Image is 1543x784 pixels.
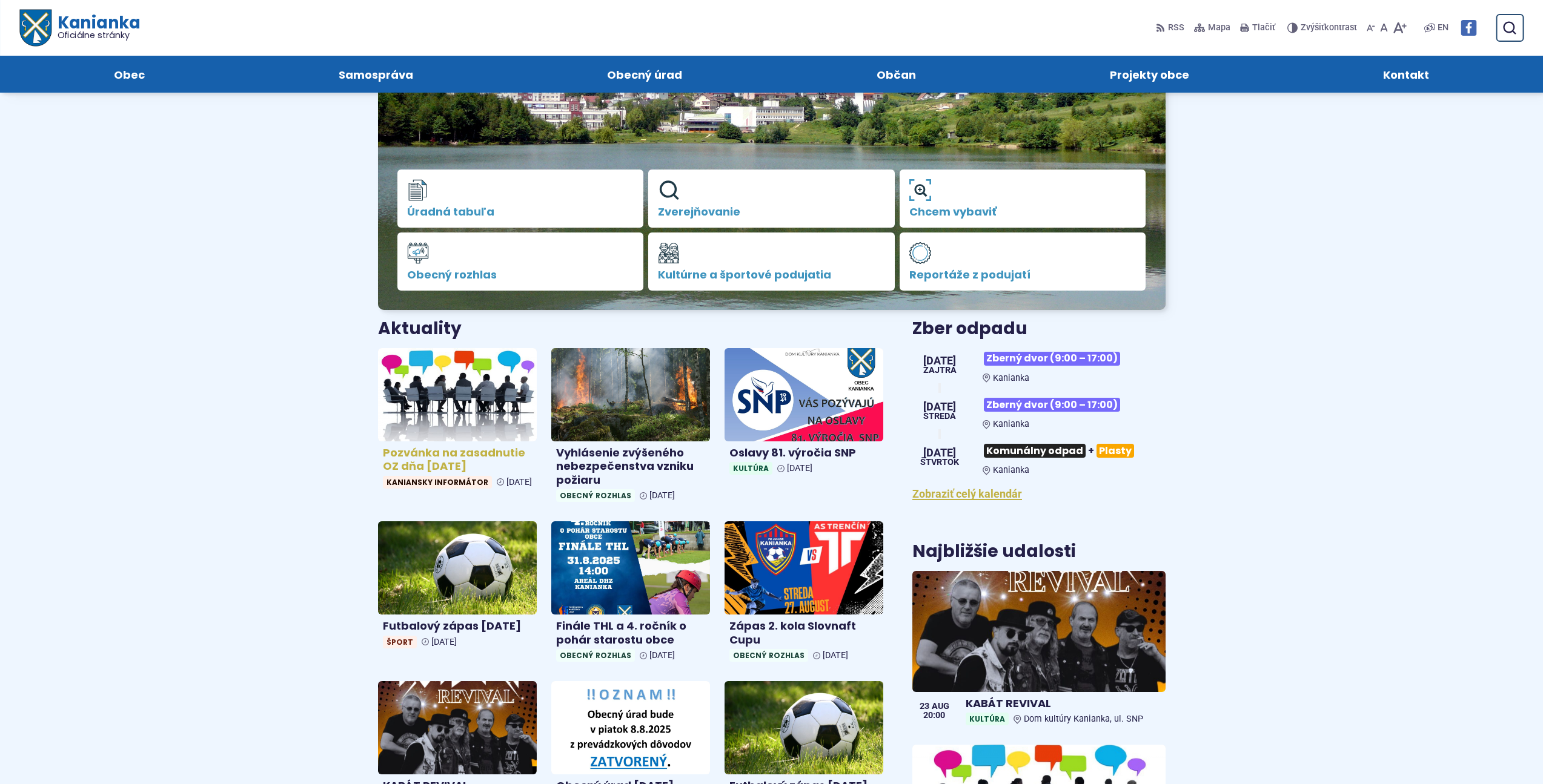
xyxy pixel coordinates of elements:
span: Kanianka [993,419,1029,429]
span: Obecný rozhlas [556,649,635,662]
a: KABÁT REVIVAL KultúraDom kultúry Kanianka, ul. SNP 23 aug 20:00 [912,571,1165,731]
a: Zberný dvor (9:00 – 17:00) Kanianka [DATE] Zajtra [912,347,1165,383]
h3: Aktuality [378,320,462,338]
button: Zväčšiť veľkosť písma [1390,15,1409,41]
a: Občan [792,56,1001,93]
span: Zvýšiť [1301,22,1324,33]
span: Reportáže z podujatí [909,269,1137,281]
span: Občan [877,56,916,93]
span: [DATE] [923,401,956,412]
span: Kultúra [729,462,772,475]
h3: Najbližšie udalosti [912,542,1076,561]
a: RSS [1156,15,1187,41]
img: Prejsť na domovskú stránku [19,10,51,47]
span: 20:00 [920,711,949,720]
span: Kontakt [1383,56,1429,93]
h4: Vyhlásenie zvýšeného nebezpečenstva vzniku požiaru [556,446,705,487]
h4: Finále THL a 4. ročník o pohár starostu obce [556,619,705,647]
a: Futbalový zápas [DATE] Šport [DATE] [378,521,537,653]
span: Komunálny odpad [984,444,1086,458]
span: EN [1438,21,1448,35]
span: Chcem vybaviť [909,206,1137,218]
span: Tlačiť [1252,23,1275,33]
span: Zajtra [923,366,957,375]
span: Kanianka [993,465,1029,475]
a: Finále THL a 4. ročník o pohár starostu obce Obecný rozhlas [DATE] [551,521,710,667]
h4: Zápas 2. kola Slovnaft Cupu [729,619,878,647]
span: Plasty [1097,444,1134,458]
span: Obecný rozhlas [556,489,635,502]
a: Samospráva [254,56,498,93]
img: Prejsť na Facebook stránku [1461,20,1476,36]
h3: + [983,439,1165,463]
h4: Pozvánka na zasadnutie OZ dňa [DATE] [383,446,532,473]
a: Reportáže z podujatí [900,232,1146,291]
span: RSS [1168,21,1184,35]
span: kontrast [1301,23,1357,33]
span: Obecný rozhlas [729,649,808,662]
a: Chcem vybaviť [900,170,1146,228]
h4: Oslavy 81. výročia SNP [729,446,878,460]
a: Obecný rozhlas [397,232,644,291]
button: Nastaviť pôvodnú veľkosť písma [1378,15,1390,41]
button: Tlačiť [1238,15,1278,41]
a: Mapa [1192,15,1233,41]
a: Zverejňovanie [648,170,895,228]
span: streda [923,412,956,421]
h1: Kanianka [51,15,139,40]
span: Obec [114,56,145,93]
span: [DATE] [506,477,532,487]
a: EN [1435,21,1451,35]
span: [DATE] [649,650,675,660]
span: [DATE] [823,650,848,660]
span: Kultúrne a športové podujatia [658,269,885,281]
span: Dom kultúry Kanianka, ul. SNP [1024,714,1143,724]
span: Oficiálne stránky [57,31,140,39]
a: Zápas 2. kola Slovnaft Cupu Obecný rozhlas [DATE] [725,521,883,667]
a: Pozvánka na zasadnutie OZ dňa [DATE] Kaniansky informátor [DATE] [378,348,537,493]
a: Obecný úrad [522,56,767,93]
span: Obecný rozhlas [407,269,634,281]
span: aug [932,702,949,711]
a: Kultúrne a športové podujatia [648,232,895,291]
span: Zberný dvor (9:00 – 17:00) [984,398,1120,412]
h3: Zber odpadu [912,320,1165,338]
span: Kaniansky informátor [383,476,492,489]
span: Kanianka [993,373,1029,383]
a: Kontakt [1298,56,1514,93]
a: Zobraziť celý kalendár [912,487,1022,500]
a: Projekty obce [1025,56,1274,93]
a: Vyhlásenie zvýšeného nebezpečenstva vzniku požiaru Obecný rozhlas [DATE] [551,348,710,507]
a: Úradná tabuľa [397,170,644,228]
span: Samospráva [339,56,413,93]
span: Úradná tabuľa [407,206,634,218]
button: Zmenšiť veľkosť písma [1364,15,1378,41]
span: [DATE] [920,447,959,458]
h4: KABÁT REVIVAL [966,697,1160,711]
span: 23 [920,702,929,711]
span: Kultúra [966,713,1009,725]
span: Šport [383,636,417,648]
span: [DATE] [431,637,457,647]
span: Mapa [1208,21,1230,35]
a: Komunálny odpad+Plasty Kanianka [DATE] štvrtok [912,439,1165,475]
span: [DATE] [923,355,957,366]
a: Logo Kanianka, prejsť na domovskú stránku. [19,10,140,47]
a: Obec [29,56,230,93]
span: štvrtok [920,458,959,467]
span: Zverejňovanie [658,206,885,218]
h4: Futbalový zápas [DATE] [383,619,532,633]
span: [DATE] [787,463,812,473]
span: Projekty obce [1110,56,1189,93]
a: Oslavy 81. výročia SNP Kultúra [DATE] [725,348,883,479]
button: Zvýšiťkontrast [1287,15,1359,41]
span: [DATE] [649,490,675,501]
span: Zberný dvor (9:00 – 17:00) [984,352,1120,366]
a: Zberný dvor (9:00 – 17:00) Kanianka [DATE] streda [912,393,1165,429]
span: Obecný úrad [607,56,682,93]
